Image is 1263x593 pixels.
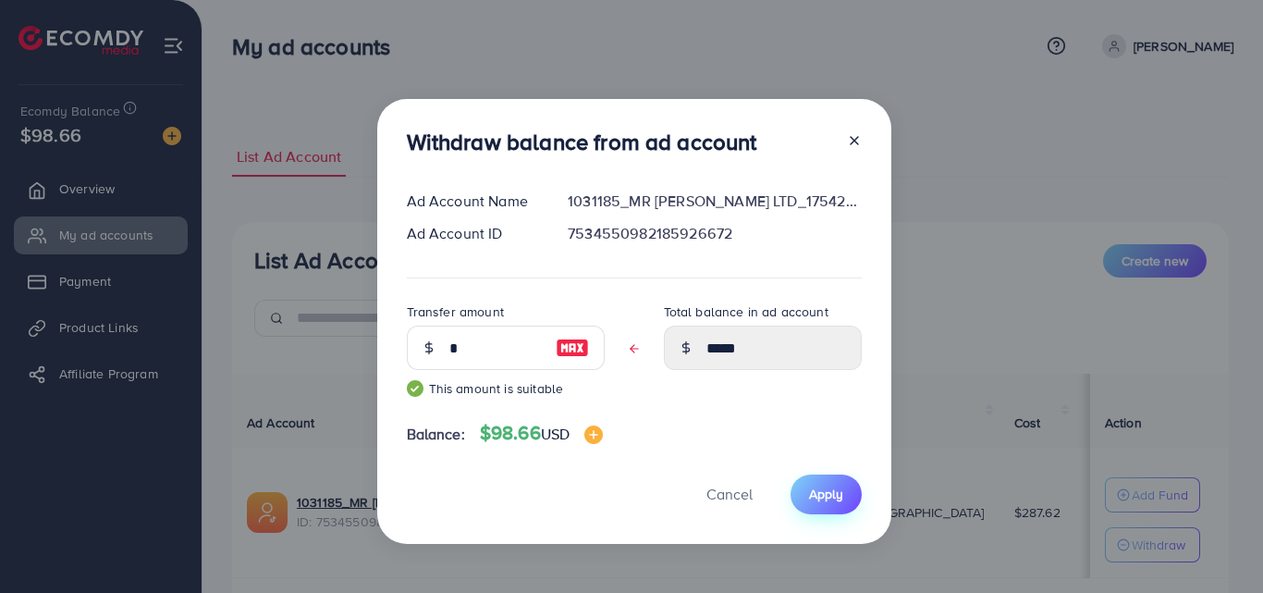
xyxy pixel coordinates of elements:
[584,426,603,444] img: image
[553,223,876,244] div: 7534550982185926672
[541,424,570,444] span: USD
[407,379,605,398] small: This amount is suitable
[683,475,776,514] button: Cancel
[809,485,843,503] span: Apply
[407,380,423,397] img: guide
[706,484,753,504] span: Cancel
[1184,510,1249,579] iframe: Chat
[556,337,589,359] img: image
[407,129,757,155] h3: Withdraw balance from ad account
[480,422,603,445] h4: $98.66
[791,475,862,514] button: Apply
[407,303,504,321] label: Transfer amount
[392,223,554,244] div: Ad Account ID
[392,191,554,212] div: Ad Account Name
[553,191,876,212] div: 1031185_MR [PERSON_NAME] LTD_1754274376901
[664,303,828,321] label: Total balance in ad account
[407,424,465,445] span: Balance:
